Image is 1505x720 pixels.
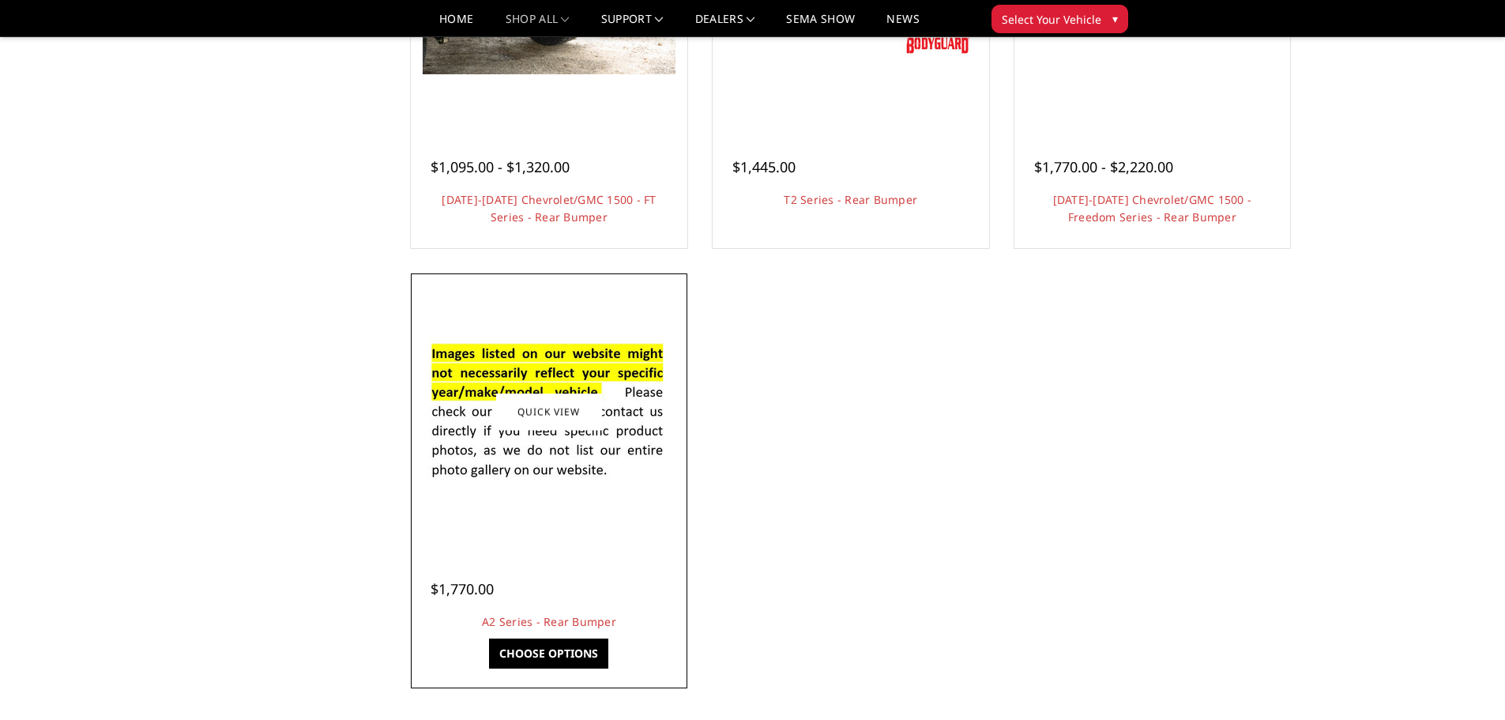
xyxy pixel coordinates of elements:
[442,192,656,224] a: [DATE]-[DATE] Chevrolet/GMC 1500 - FT Series - Rear Bumper
[784,192,917,207] a: T2 Series - Rear Bumper
[732,157,796,176] span: $1,445.00
[1002,11,1101,28] span: Select Your Vehicle
[423,326,675,498] img: A2 Series - Rear Bumper
[1426,644,1505,720] iframe: Chat Widget
[1112,10,1118,27] span: ▾
[431,579,494,598] span: $1,770.00
[1034,157,1173,176] span: $1,770.00 - $2,220.00
[482,614,616,629] a: A2 Series - Rear Bumper
[601,13,664,36] a: Support
[991,5,1128,33] button: Select Your Vehicle
[431,157,570,176] span: $1,095.00 - $1,320.00
[786,13,855,36] a: SEMA Show
[886,13,919,36] a: News
[1053,192,1252,224] a: [DATE]-[DATE] Chevrolet/GMC 1500 - Freedom Series - Rear Bumper
[489,639,608,669] a: Choose Options
[496,393,602,430] a: Quick view
[506,13,570,36] a: shop all
[415,277,683,546] a: A2 Series - Rear Bumper A2 Series - Rear Bumper
[695,13,755,36] a: Dealers
[439,13,473,36] a: Home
